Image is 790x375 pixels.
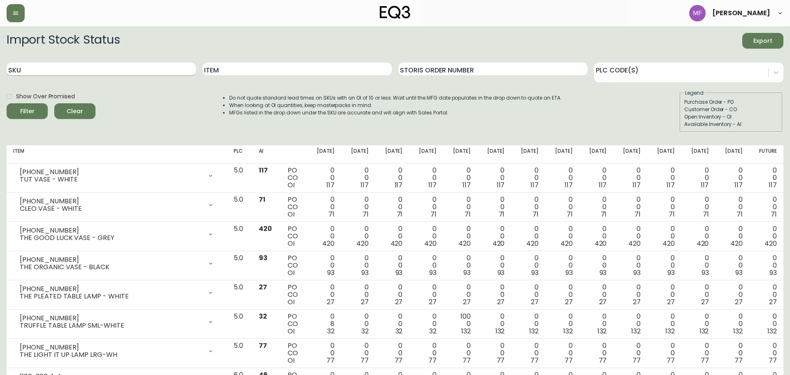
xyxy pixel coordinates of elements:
[375,145,409,163] th: [DATE]
[667,268,675,277] span: 93
[326,180,335,190] span: 117
[348,196,369,218] div: 0 0
[416,225,437,247] div: 0 0
[458,239,471,248] span: 420
[409,145,443,163] th: [DATE]
[465,210,471,219] span: 71
[565,180,573,190] span: 117
[665,326,675,336] span: 132
[13,284,221,302] div: [PHONE_NUMBER]THE PLEATED TABLE LAMP - WHITE
[288,342,300,364] div: PO CO
[586,167,607,189] div: 0 0
[620,313,641,335] div: 0 0
[450,284,471,306] div: 0 0
[647,145,681,163] th: [DATE]
[601,210,607,219] span: 71
[227,251,252,280] td: 5.0
[633,297,641,307] span: 27
[518,225,539,247] div: 0 0
[382,225,403,247] div: 0 0
[416,342,437,364] div: 0 0
[586,254,607,277] div: 0 0
[701,180,709,190] span: 117
[20,263,202,271] div: THE ORGANIC VASE - BLACK
[314,196,335,218] div: 0 0
[654,313,675,335] div: 0 0
[715,145,749,163] th: [DATE]
[545,145,579,163] th: [DATE]
[654,196,675,218] div: 0 0
[61,106,89,116] span: Clear
[484,342,505,364] div: 0 0
[20,351,202,359] div: THE LIGHT IT UP LAMP LRG-WH
[654,342,675,364] div: 0 0
[429,268,437,277] span: 93
[552,167,573,189] div: 0 0
[613,145,647,163] th: [DATE]
[735,268,743,277] span: 93
[632,356,641,365] span: 77
[259,341,267,350] span: 77
[259,253,267,263] span: 93
[734,356,743,365] span: 77
[518,254,539,277] div: 0 0
[701,356,709,365] span: 77
[531,268,539,277] span: 93
[463,297,471,307] span: 27
[654,284,675,306] div: 0 0
[688,196,709,218] div: 0 0
[382,284,403,306] div: 0 0
[477,145,511,163] th: [DATE]
[497,356,505,365] span: 77
[756,342,777,364] div: 0 0
[288,268,295,277] span: OI
[382,313,403,335] div: 0 0
[13,254,221,273] div: [PHONE_NUMBER]THE ORGANIC VASE - BLACK
[229,102,562,109] li: When looking at OI quantities, keep masterpacks in mind.
[443,145,477,163] th: [DATE]
[259,224,272,233] span: 420
[712,10,770,16] span: [PERSON_NAME]
[348,284,369,306] div: 0 0
[429,326,437,336] span: 32
[654,167,675,189] div: 0 0
[450,342,471,364] div: 0 0
[227,145,252,163] th: PLC
[361,268,369,277] span: 93
[20,227,202,234] div: [PHONE_NUMBER]
[314,167,335,189] div: 0 0
[416,167,437,189] div: 0 0
[769,180,777,190] span: 117
[552,196,573,218] div: 0 0
[348,225,369,247] div: 0 0
[684,89,704,97] legend: Legend
[688,313,709,335] div: 0 0
[395,268,403,277] span: 93
[654,225,675,247] div: 0 0
[702,268,709,277] span: 93
[620,254,641,277] div: 0 0
[737,210,743,219] span: 71
[361,297,369,307] span: 27
[13,167,221,185] div: [PHONE_NUMBER]TUT VASE - WHITE
[20,106,35,116] div: Filter
[227,193,252,222] td: 5.0
[526,239,539,248] span: 420
[462,180,471,190] span: 117
[632,180,641,190] span: 117
[450,313,471,335] div: 100 0
[756,254,777,277] div: 0 0
[530,356,539,365] span: 77
[326,356,335,365] span: 77
[654,254,675,277] div: 0 0
[288,313,300,335] div: PO CO
[688,342,709,364] div: 0 0
[620,284,641,306] div: 0 0
[288,180,295,190] span: OI
[684,121,778,128] div: Available Inventory - AI
[428,180,437,190] span: 117
[565,356,573,365] span: 77
[599,180,607,190] span: 117
[771,210,777,219] span: 71
[586,196,607,218] div: 0 0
